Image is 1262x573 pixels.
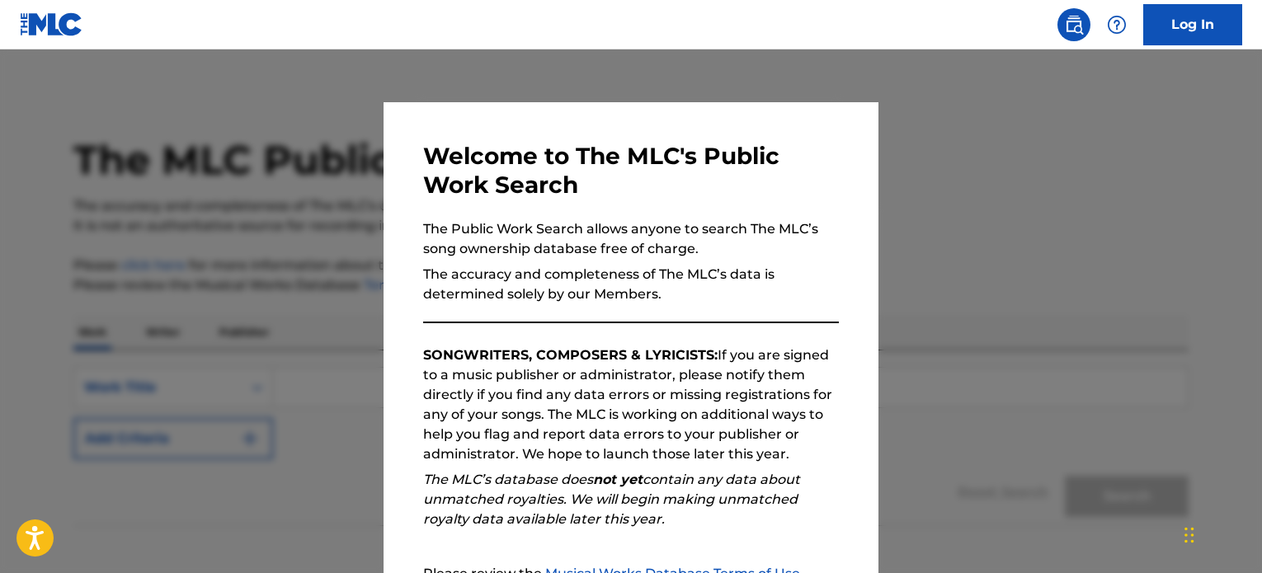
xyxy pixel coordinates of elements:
a: Log In [1143,4,1242,45]
p: The Public Work Search allows anyone to search The MLC’s song ownership database free of charge. [423,219,839,259]
a: Public Search [1057,8,1090,41]
strong: not yet [593,472,643,487]
img: MLC Logo [20,12,83,36]
h3: Welcome to The MLC's Public Work Search [423,142,839,200]
div: Help [1100,8,1133,41]
strong: SONGWRITERS, COMPOSERS & LYRICISTS: [423,347,718,363]
em: The MLC’s database does contain any data about unmatched royalties. We will begin making unmatche... [423,472,800,527]
p: If you are signed to a music publisher or administrator, please notify them directly if you find ... [423,345,839,464]
div: Drag [1184,510,1194,560]
iframe: Chat Widget [1180,494,1262,573]
p: The accuracy and completeness of The MLC’s data is determined solely by our Members. [423,265,839,304]
img: help [1107,15,1127,35]
img: search [1064,15,1084,35]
